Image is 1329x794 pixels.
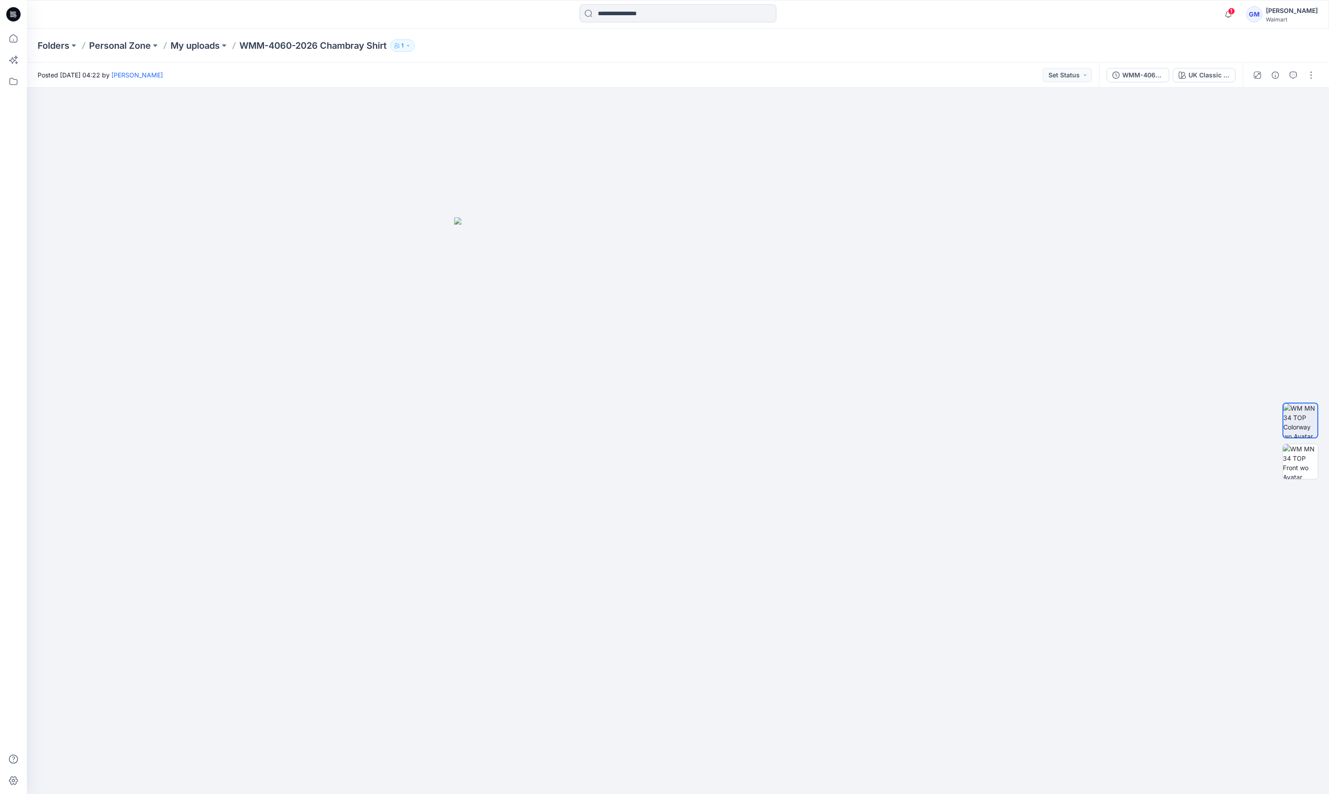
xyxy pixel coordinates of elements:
div: GM [1246,6,1262,22]
div: Walmart [1266,16,1318,23]
p: WMM-4060-2026 Chambray Shirt [239,39,387,52]
span: Posted [DATE] 04:22 by [38,70,163,80]
div: UK Classic Khaki [1188,70,1230,80]
a: Personal Zone [89,39,151,52]
a: Folders [38,39,69,52]
a: [PERSON_NAME] [111,71,163,79]
a: My uploads [170,39,220,52]
button: Details [1268,68,1282,82]
div: WMM-4060-2026 Chambray Shirt_Full Colorway [1122,70,1163,80]
div: [PERSON_NAME] [1266,5,1318,16]
button: UK Classic Khaki [1173,68,1235,82]
img: WM MN 34 TOP Front wo Avatar [1283,444,1318,479]
span: 1 [1228,8,1235,15]
p: 1 [401,41,404,51]
button: 1 [390,39,415,52]
img: WM MN 34 TOP Colorway wo Avatar [1283,403,1317,437]
button: WMM-4060-2026 Chambray Shirt_Full Colorway [1107,68,1169,82]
